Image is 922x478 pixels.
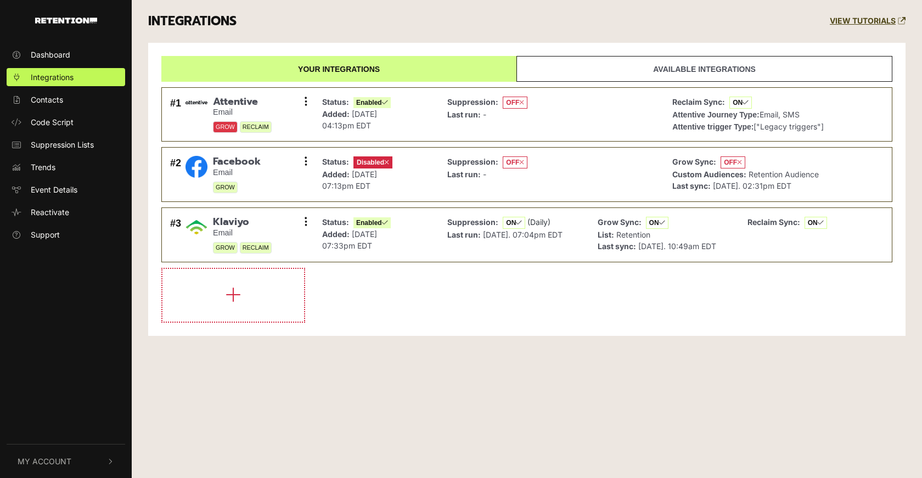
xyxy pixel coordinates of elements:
[213,108,272,117] small: Email
[7,136,125,154] a: Suppression Lists
[185,216,207,238] img: Klaviyo
[31,206,69,218] span: Reactivate
[35,18,97,24] img: Retention.com
[672,122,754,131] strong: Attentive trigger Type:
[213,156,261,168] span: Facebook
[185,156,207,178] img: Facebook
[646,217,668,229] span: ON
[638,241,716,251] span: [DATE]. 10:49am EDT
[31,94,63,105] span: Contacts
[729,97,752,109] span: ON
[31,116,74,128] span: Code Script
[672,157,716,166] strong: Grow Sync:
[31,184,77,195] span: Event Details
[447,97,498,106] strong: Suppression:
[353,97,391,108] span: Enabled
[322,109,377,130] span: [DATE] 04:13pm EDT
[598,230,614,239] strong: List:
[31,139,94,150] span: Suppression Lists
[31,161,55,173] span: Trends
[213,121,238,133] span: GROW
[322,170,350,179] strong: Added:
[185,100,207,104] img: Attentive
[483,110,486,119] span: -
[148,14,237,29] h3: INTEGRATIONS
[213,216,272,228] span: Klaviyo
[503,156,527,168] span: OFF
[7,181,125,199] a: Event Details
[322,217,349,227] strong: Status:
[503,97,527,109] span: OFF
[7,46,125,64] a: Dashboard
[749,170,819,179] span: Retention Audience
[527,217,550,227] span: (Daily)
[213,242,238,254] span: GROW
[7,91,125,109] a: Contacts
[322,109,350,119] strong: Added:
[598,241,636,251] strong: Last sync:
[18,455,71,467] span: My Account
[31,229,60,240] span: Support
[322,229,377,250] span: [DATE] 07:33pm EDT
[447,230,481,239] strong: Last run:
[7,445,125,478] button: My Account
[213,228,272,238] small: Email
[240,121,272,133] span: RECLAIM
[447,110,481,119] strong: Last run:
[353,217,391,228] span: Enabled
[31,49,70,60] span: Dashboard
[213,168,261,177] small: Email
[7,158,125,176] a: Trends
[805,217,827,229] span: ON
[213,182,238,193] span: GROW
[503,217,525,229] span: ON
[322,97,349,106] strong: Status:
[830,16,906,26] a: VIEW TUTORIALS
[170,96,181,133] div: #1
[7,226,125,244] a: Support
[483,230,563,239] span: [DATE]. 07:04pm EDT
[672,181,711,190] strong: Last sync:
[161,56,516,82] a: Your integrations
[672,96,824,133] p: Email, SMS ["Legacy triggers"]
[598,217,642,227] strong: Grow Sync:
[353,156,392,168] span: Disabled
[483,170,486,179] span: -
[240,242,272,254] span: RECLAIM
[170,156,181,193] div: #2
[7,68,125,86] a: Integrations
[213,96,272,108] span: Attentive
[721,156,745,168] span: OFF
[672,97,725,106] strong: Reclaim Sync:
[516,56,892,82] a: Available integrations
[616,230,650,239] span: Retention
[7,203,125,221] a: Reactivate
[447,157,498,166] strong: Suppression:
[447,170,481,179] strong: Last run:
[31,71,74,83] span: Integrations
[713,181,791,190] span: [DATE]. 02:31pm EDT
[7,113,125,131] a: Code Script
[447,217,498,227] strong: Suppression:
[170,216,181,254] div: #3
[672,170,746,179] strong: Custom Audiences:
[322,157,349,166] strong: Status:
[322,229,350,239] strong: Added:
[672,110,759,119] strong: Attentive Journey Type:
[747,217,800,227] strong: Reclaim Sync:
